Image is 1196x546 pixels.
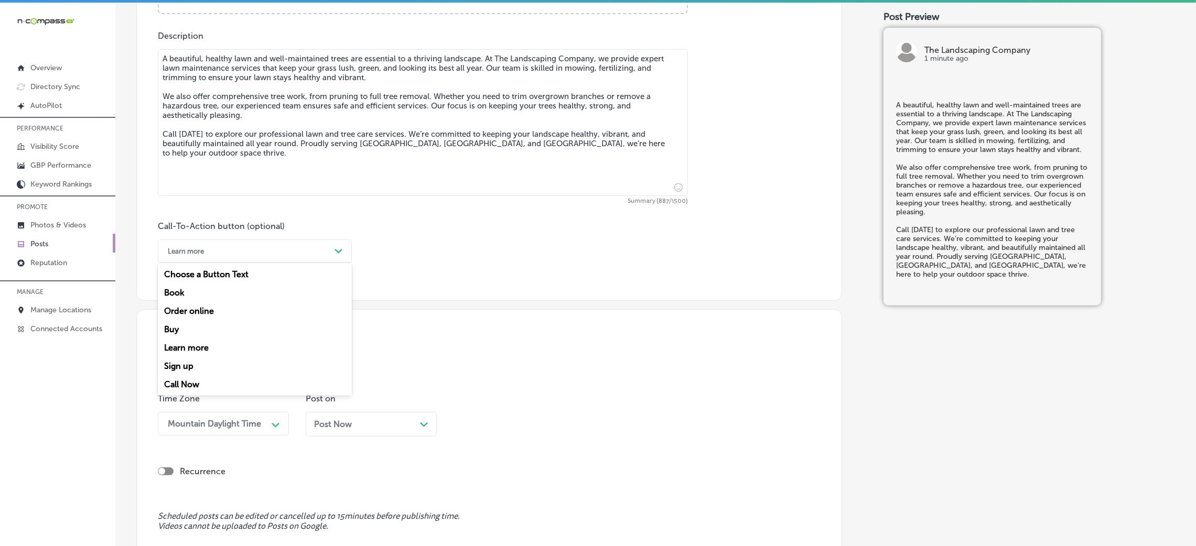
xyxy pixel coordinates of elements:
[306,394,437,403] p: Post on
[30,82,80,91] p: Directory Sync
[925,46,1089,54] p: The Landscaping Company
[158,338,352,357] div: Learn more
[158,394,289,403] p: Time Zone
[30,161,91,170] p: GBP Performance
[896,41,917,62] img: logo
[158,320,352,338] div: Buy
[158,31,203,41] label: Description
[158,198,688,204] span: Summary (887/1500)
[158,283,352,302] div: Book
[158,265,352,283] div: Choose a Button Text
[883,11,1175,23] div: Post Preview
[158,357,352,375] div: Sign up
[925,54,1089,63] p: 1 minute ago
[17,16,74,26] img: 660ab0bf-5cc7-4cb8-ba1c-48b5ae0f18e60NCTV_CLogo_TV_Black_-500x88.png
[158,375,352,394] div: Call Now
[158,49,688,196] textarea: A beautiful, healthy lawn and well-maintained trees are essential to a thriving landscape. At The...
[30,221,86,230] p: Photos & Videos
[158,511,821,531] span: Scheduled posts can be edited or cancelled up to 15 minutes before publishing time. Videos cannot...
[168,419,261,429] div: Mountain Daylight Time
[158,339,821,354] h3: Publishing options
[30,101,62,110] p: AutoPilot
[30,239,48,248] p: Posts
[30,180,92,189] p: Keyword Rankings
[896,101,1089,279] h5: A beautiful, healthy lawn and well-maintained trees are essential to a thriving landscape. At The...
[670,181,683,194] span: Insert emoji
[158,302,352,320] div: Order online
[30,324,102,333] p: Connected Accounts
[158,221,285,231] label: Call-To-Action button (optional)
[180,466,225,476] label: Recurrence
[314,419,352,429] span: Post Now
[30,63,62,72] p: Overview
[30,258,67,267] p: Reputation
[30,305,91,314] p: Manage Locations
[30,142,79,151] p: Visibility Score
[168,247,204,255] div: Learn more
